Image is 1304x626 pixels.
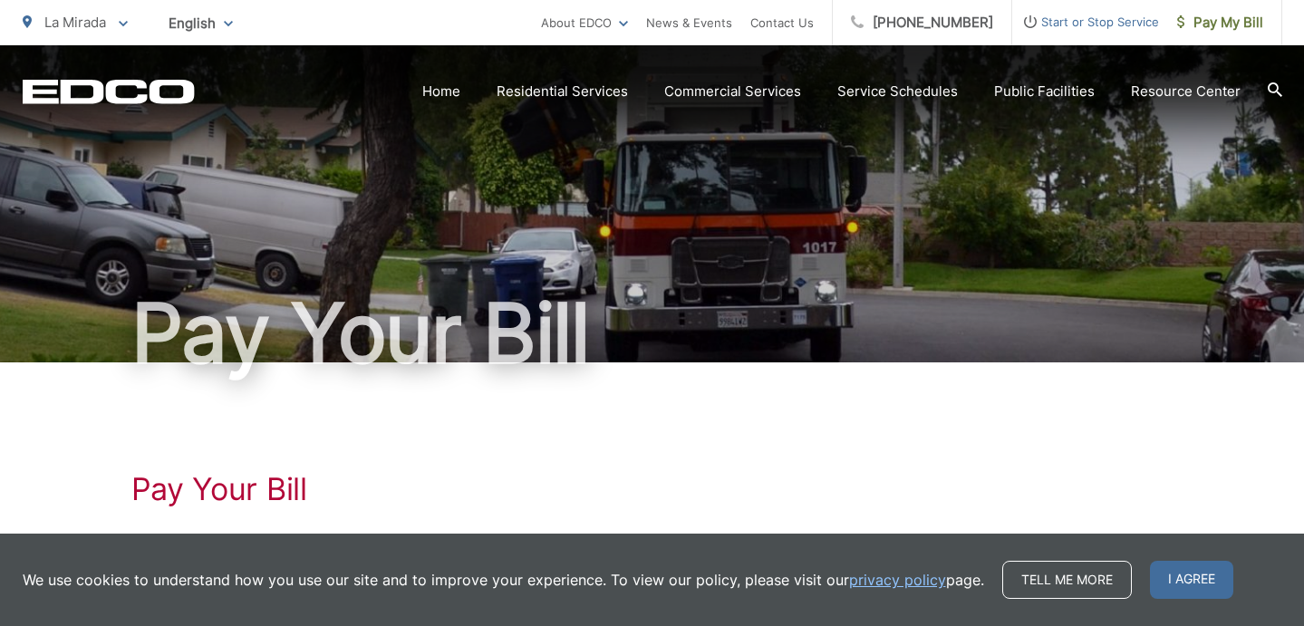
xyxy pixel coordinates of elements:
span: Pay My Bill [1177,12,1263,34]
span: English [155,7,246,39]
h1: Pay Your Bill [23,288,1282,379]
a: Commercial Services [664,81,801,102]
a: Home [422,81,460,102]
a: Public Facilities [994,81,1095,102]
a: About EDCO [541,12,628,34]
a: EDCD logo. Return to the homepage. [23,79,195,104]
a: Residential Services [497,81,628,102]
a: Tell me more [1002,561,1132,599]
a: Contact Us [750,12,814,34]
span: I agree [1150,561,1233,599]
p: We use cookies to understand how you use our site and to improve your experience. To view our pol... [23,569,984,591]
a: Resource Center [1131,81,1241,102]
span: La Mirada [44,14,106,31]
h1: Pay Your Bill [131,471,1174,507]
a: Service Schedules [837,81,958,102]
a: privacy policy [849,569,946,591]
a: News & Events [646,12,732,34]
